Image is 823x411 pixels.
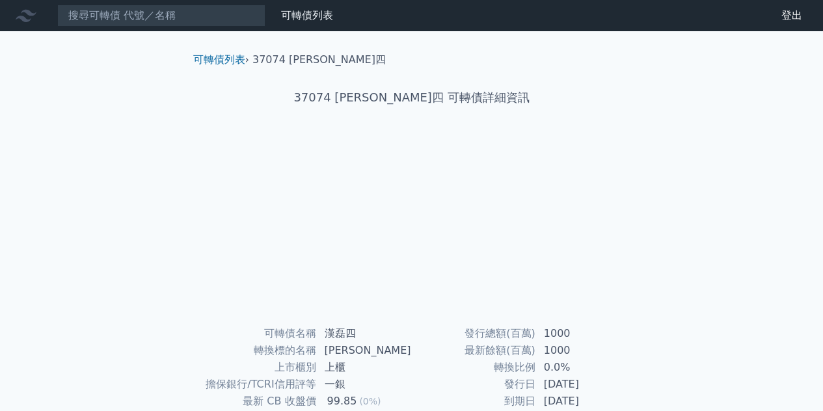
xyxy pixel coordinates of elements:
[317,342,412,359] td: [PERSON_NAME]
[412,393,536,410] td: 到期日
[412,342,536,359] td: 最新餘額(百萬)
[193,52,249,68] li: ›
[412,376,536,393] td: 發行日
[536,342,625,359] td: 1000
[359,396,381,406] span: (0%)
[317,376,412,393] td: 一銀
[193,53,245,66] a: 可轉債列表
[57,5,265,27] input: 搜尋可轉債 代號／名稱
[281,9,333,21] a: 可轉債列表
[198,342,317,359] td: 轉換標的名稱
[536,376,625,393] td: [DATE]
[198,393,317,410] td: 最新 CB 收盤價
[252,52,386,68] li: 37074 [PERSON_NAME]四
[183,88,641,107] h1: 37074 [PERSON_NAME]四 可轉債詳細資訊
[198,359,317,376] td: 上市櫃別
[412,325,536,342] td: 發行總額(百萬)
[325,393,360,409] div: 99.85
[317,325,412,342] td: 漢磊四
[317,359,412,376] td: 上櫃
[536,393,625,410] td: [DATE]
[771,5,813,26] a: 登出
[412,359,536,376] td: 轉換比例
[536,359,625,376] td: 0.0%
[536,325,625,342] td: 1000
[198,325,317,342] td: 可轉債名稱
[198,376,317,393] td: 擔保銀行/TCRI信用評等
